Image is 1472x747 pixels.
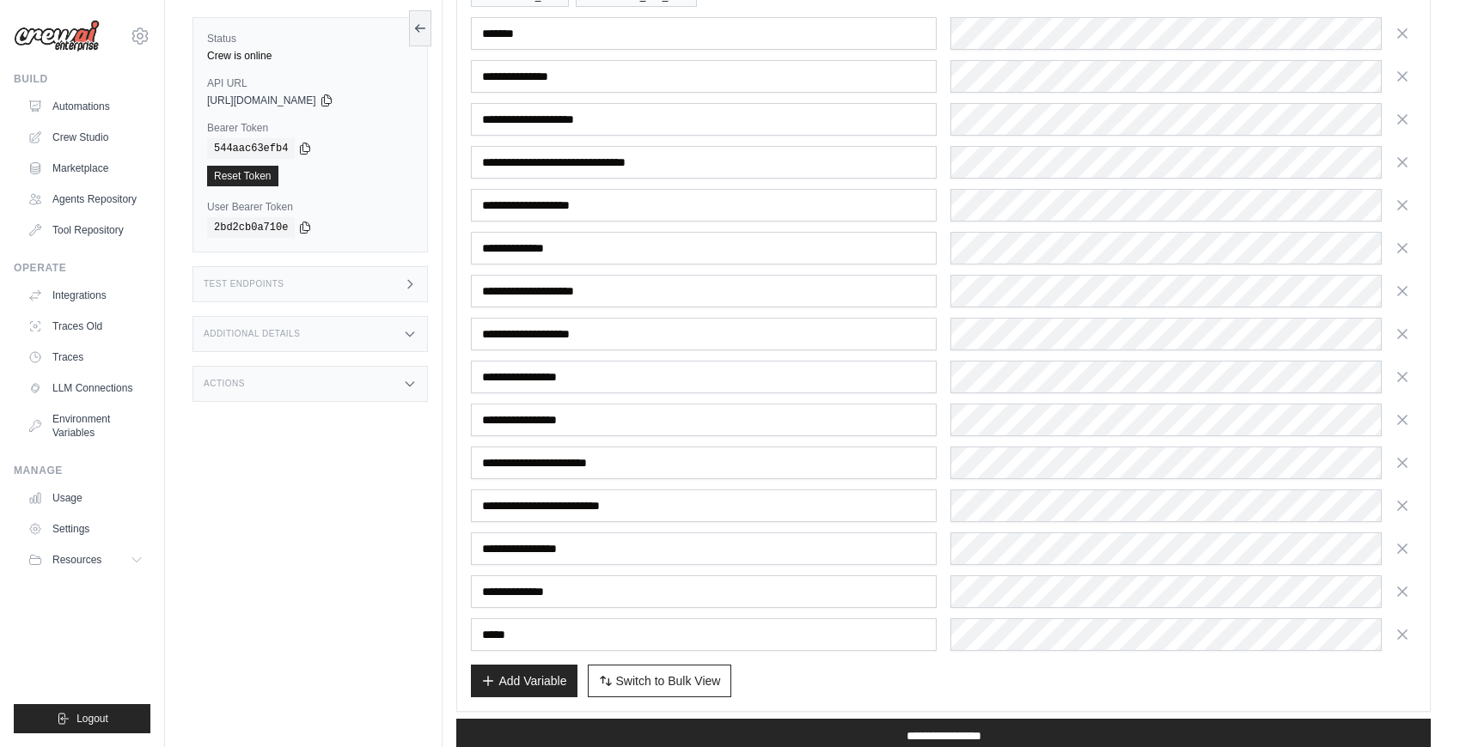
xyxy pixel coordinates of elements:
[207,200,413,214] label: User Bearer Token
[21,484,150,512] a: Usage
[204,379,245,389] h3: Actions
[21,185,150,213] a: Agents Repository
[204,279,284,289] h3: Test Endpoints
[207,217,295,238] code: 2bd2cb0a710e
[204,329,300,339] h3: Additional Details
[21,93,150,120] a: Automations
[616,672,721,689] span: Switch to Bulk View
[21,216,150,244] a: Tool Repository
[21,343,150,371] a: Traces
[207,49,413,63] div: Crew is online
[207,166,278,186] a: Reset Token
[14,20,100,52] img: Logo
[52,553,101,567] span: Resources
[14,704,150,733] button: Logout
[207,121,413,135] label: Bearer Token
[588,665,732,697] button: Switch to Bulk View
[471,665,577,697] button: Add Variable
[14,261,150,275] div: Operate
[21,515,150,543] a: Settings
[76,712,108,726] span: Logout
[21,374,150,402] a: LLM Connections
[21,405,150,446] a: Environment Variables
[21,124,150,151] a: Crew Studio
[14,464,150,477] div: Manage
[207,94,316,107] span: [URL][DOMAIN_NAME]
[207,32,413,46] label: Status
[207,76,413,90] label: API URL
[21,155,150,182] a: Marketplace
[14,72,150,86] div: Build
[207,138,295,159] code: 544aac63efb4
[21,313,150,340] a: Traces Old
[21,546,150,574] button: Resources
[21,282,150,309] a: Integrations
